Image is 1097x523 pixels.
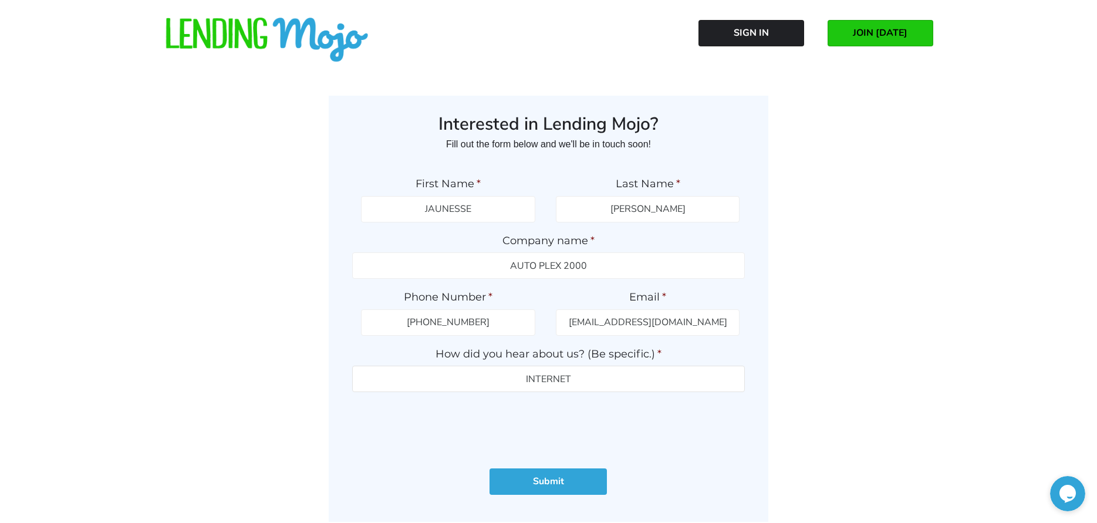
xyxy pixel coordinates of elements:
[361,177,535,191] label: First Name
[361,291,535,304] label: Phone Number
[734,28,769,38] span: Sign In
[828,20,933,46] a: JOIN [DATE]
[352,113,745,136] h3: Interested in Lending Mojo?
[556,177,740,191] label: Last Name
[459,404,637,450] iframe: reCAPTCHA
[352,135,745,154] p: Fill out the form below and we'll be in touch soon!
[490,468,607,495] input: Submit
[1050,476,1085,511] iframe: chat widget
[853,28,907,38] span: JOIN [DATE]
[352,347,745,361] label: How did you hear about us? (Be specific.)
[164,18,370,63] img: lm-horizontal-logo
[698,20,804,46] a: Sign In
[556,291,740,304] label: Email
[352,234,745,248] label: Company name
